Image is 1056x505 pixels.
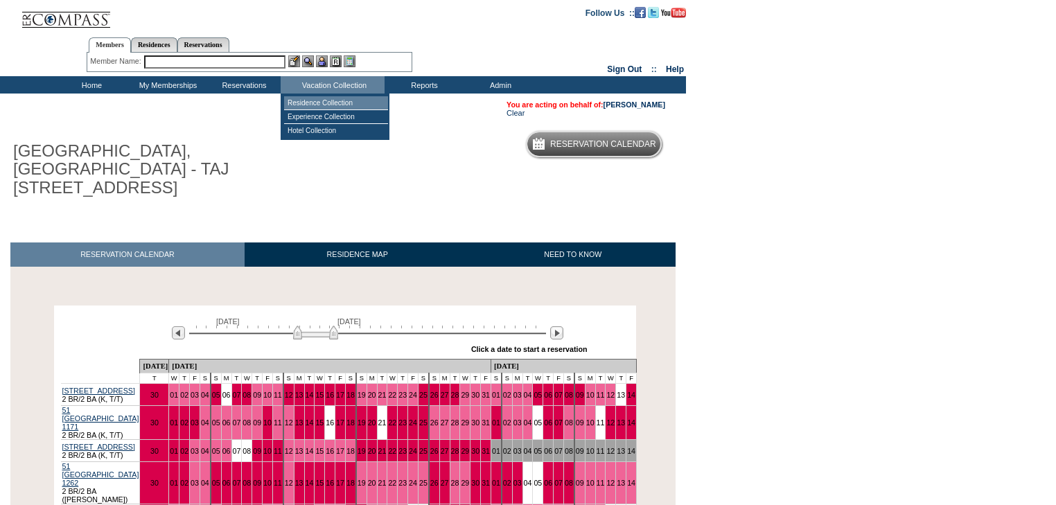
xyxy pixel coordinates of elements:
a: 14 [306,418,314,427]
td: M [367,373,377,384]
a: 01 [170,447,178,455]
td: W [387,373,398,384]
a: 01 [492,391,500,399]
a: 10 [263,391,272,399]
a: 06 [544,418,552,427]
a: 13 [295,479,303,487]
a: 04 [201,391,209,399]
a: 10 [263,479,272,487]
a: 14 [306,447,314,455]
a: 05 [212,447,220,455]
h1: [GEOGRAPHIC_DATA], [GEOGRAPHIC_DATA] - TAJ [STREET_ADDRESS] [10,139,321,200]
a: 30 [471,418,479,427]
td: S [502,373,512,384]
a: 09 [253,391,261,399]
td: T [231,373,242,384]
a: Help [666,64,684,74]
a: Reservations [177,37,229,52]
td: F [408,373,419,384]
a: 05 [534,447,542,455]
td: T [522,373,533,384]
a: 15 [315,418,324,427]
a: 26 [430,391,439,399]
a: 06 [222,418,231,427]
img: Subscribe to our YouTube Channel [661,8,686,18]
a: 27 [441,447,449,455]
a: 19 [358,447,366,455]
a: 24 [409,418,417,427]
a: 13 [295,447,303,455]
a: 17 [336,391,344,399]
a: 09 [576,447,584,455]
a: 07 [233,447,241,455]
a: 14 [306,391,314,399]
a: 11 [274,418,282,427]
a: [PERSON_NAME] [604,100,665,109]
a: 25 [419,391,428,399]
a: 24 [409,447,417,455]
a: 18 [346,418,355,427]
td: T [450,373,460,384]
td: F [190,373,200,384]
a: Clear [507,109,525,117]
a: 13 [617,479,625,487]
a: 07 [554,447,563,455]
td: Admin [461,76,537,94]
a: 14 [306,479,314,487]
a: 20 [368,391,376,399]
a: 07 [554,418,563,427]
a: 09 [576,479,584,487]
a: 23 [398,418,407,427]
a: 17 [336,447,344,455]
a: 21 [378,479,387,487]
a: 04 [201,479,209,487]
div: Click a date to start a reservation [471,345,588,353]
a: 22 [388,447,396,455]
a: 29 [461,479,469,487]
a: 18 [346,391,355,399]
a: 18 [346,479,355,487]
a: 04 [524,391,532,399]
a: 02 [503,418,511,427]
td: Hotel Collection [284,124,388,137]
td: T [252,373,263,384]
a: 15 [315,391,324,399]
img: Previous [172,326,185,339]
a: 12 [606,418,615,427]
a: 10 [586,418,595,427]
td: T [470,373,481,384]
td: W [460,373,470,384]
a: 23 [398,447,407,455]
a: 20 [368,479,376,487]
td: [DATE] [140,360,169,373]
a: 02 [503,479,511,487]
a: 12 [606,479,615,487]
a: 11 [597,479,605,487]
a: 17 [336,479,344,487]
td: 2 BR/2 BA (K, T/T) [61,406,140,440]
a: 12 [606,447,615,455]
a: 08 [565,447,573,455]
a: 30 [471,479,479,487]
td: 2 BR/2 BA (K, T/T) [61,440,140,462]
a: 16 [326,391,334,399]
a: 31 [482,479,490,487]
a: 19 [358,391,366,399]
a: 03 [191,391,199,399]
a: 13 [617,391,625,399]
img: Reservations [330,55,342,67]
td: F [263,373,273,384]
a: 01 [170,479,178,487]
a: 13 [295,391,303,399]
a: 28 [451,418,459,427]
a: 14 [627,391,635,399]
img: Follow us on Twitter [648,7,659,18]
td: M [221,373,231,384]
a: 10 [586,447,595,455]
span: :: [651,64,657,74]
a: 08 [243,391,251,399]
a: 31 [482,447,490,455]
a: 16 [326,479,334,487]
td: W [533,373,543,384]
a: 12 [606,391,615,399]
